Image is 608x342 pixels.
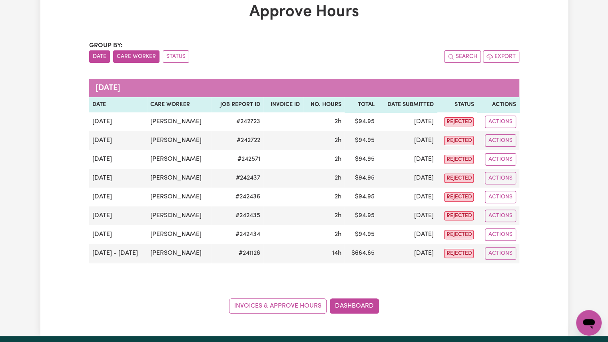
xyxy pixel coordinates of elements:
[89,225,147,244] td: [DATE]
[89,244,147,263] td: [DATE] - [DATE]
[485,153,516,166] button: Actions
[444,155,474,164] span: rejected
[335,231,341,238] span: 2 hours
[378,188,437,206] td: [DATE]
[378,131,437,150] td: [DATE]
[147,244,211,263] td: [PERSON_NAME]
[303,97,345,112] th: No. Hours
[335,156,341,162] span: 2 hours
[89,206,147,225] td: [DATE]
[335,194,341,200] span: 2 hours
[378,150,437,169] td: [DATE]
[345,225,378,244] td: $ 94.95
[485,210,516,222] button: Actions
[345,188,378,206] td: $ 94.95
[576,310,602,336] iframe: Button to launch messaging window
[483,50,519,63] button: Export
[330,298,379,314] a: Dashboard
[345,244,378,263] td: $ 664.65
[335,212,341,219] span: 2 hours
[163,50,189,63] button: sort invoices by paid status
[211,112,263,131] td: # 242723
[89,42,123,49] span: Group by:
[444,211,474,220] span: rejected
[89,112,147,131] td: [DATE]
[485,191,516,203] button: Actions
[345,150,378,169] td: $ 94.95
[89,97,147,112] th: Date
[345,206,378,225] td: $ 94.95
[89,131,147,150] td: [DATE]
[444,249,474,258] span: rejected
[477,97,519,112] th: Actions
[89,50,110,63] button: sort invoices by date
[378,206,437,225] td: [DATE]
[211,169,263,188] td: # 242437
[89,79,519,97] caption: [DATE]
[335,137,341,144] span: 2 hours
[147,150,211,169] td: [PERSON_NAME]
[345,97,378,112] th: Total
[485,172,516,184] button: Actions
[211,225,263,244] td: # 242434
[89,188,147,206] td: [DATE]
[444,50,481,63] button: Search
[263,97,303,112] th: Invoice ID
[335,118,341,125] span: 2 hours
[89,150,147,169] td: [DATE]
[444,136,474,145] span: rejected
[378,225,437,244] td: [DATE]
[378,97,437,112] th: Date Submitted
[211,188,263,206] td: # 242436
[378,244,437,263] td: [DATE]
[147,169,211,188] td: [PERSON_NAME]
[229,298,327,314] a: Invoices & Approve Hours
[345,131,378,150] td: $ 94.95
[335,175,341,181] span: 2 hours
[444,192,474,202] span: rejected
[147,188,211,206] td: [PERSON_NAME]
[147,131,211,150] td: [PERSON_NAME]
[147,206,211,225] td: [PERSON_NAME]
[444,117,474,126] span: rejected
[378,112,437,131] td: [DATE]
[89,2,519,22] h1: Approve Hours
[211,244,263,263] td: # 241128
[345,169,378,188] td: $ 94.95
[485,134,516,147] button: Actions
[444,174,474,183] span: rejected
[485,228,516,241] button: Actions
[211,97,263,112] th: Job Report ID
[147,225,211,244] td: [PERSON_NAME]
[485,247,516,260] button: Actions
[211,131,263,150] td: # 242722
[485,116,516,128] button: Actions
[332,250,341,256] span: 14 hours
[444,230,474,239] span: rejected
[147,112,211,131] td: [PERSON_NAME]
[113,50,159,63] button: sort invoices by care worker
[378,169,437,188] td: [DATE]
[211,206,263,225] td: # 242435
[89,169,147,188] td: [DATE]
[147,97,211,112] th: Care worker
[211,150,263,169] td: # 242571
[437,97,477,112] th: Status
[345,112,378,131] td: $ 94.95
